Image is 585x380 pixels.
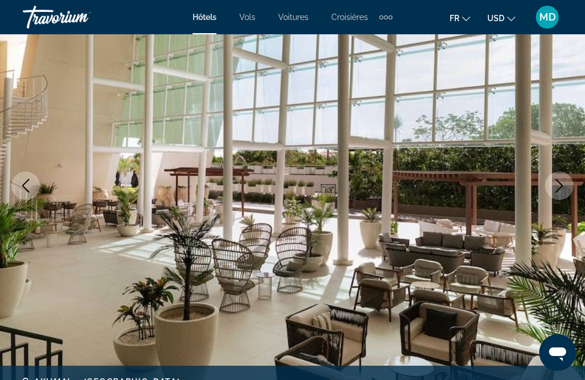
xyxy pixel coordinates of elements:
[539,11,556,23] span: MD
[278,13,308,22] a: Voitures
[379,8,392,26] button: Extra navigation items
[487,14,504,23] span: USD
[239,13,255,22] a: Vols
[23,2,137,32] a: Travorium
[331,13,368,22] a: Croisières
[193,13,217,22] a: Hôtels
[539,334,576,371] iframe: Bouton de lancement de la fenêtre de messagerie
[532,5,562,29] button: User Menu
[487,10,515,26] button: Change currency
[450,10,470,26] button: Change language
[545,171,574,200] button: Next image
[450,14,459,23] span: fr
[11,171,40,200] button: Previous image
